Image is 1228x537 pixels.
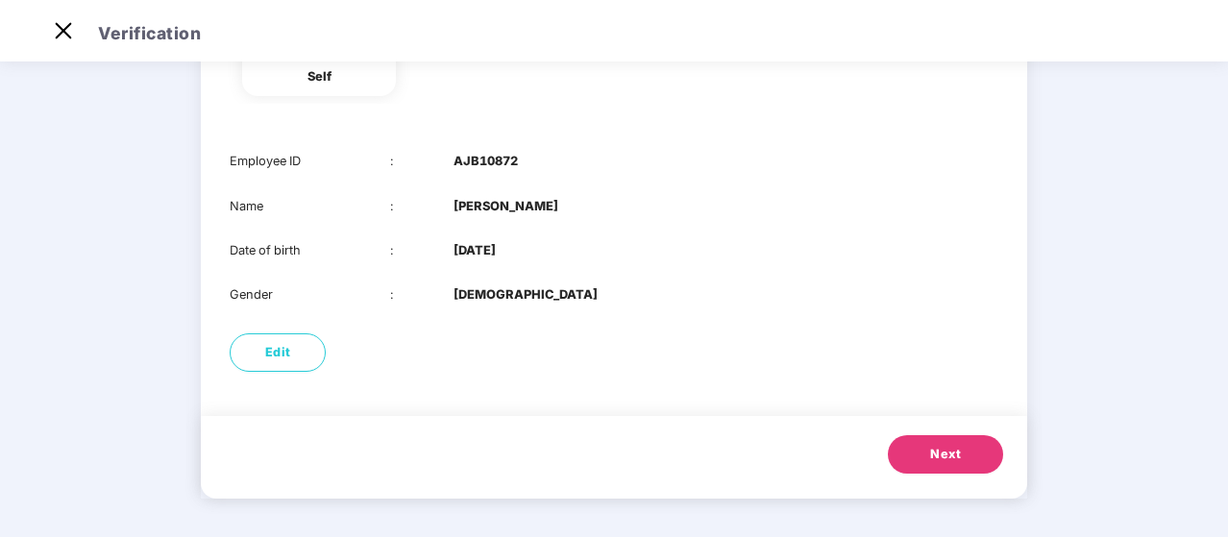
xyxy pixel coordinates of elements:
[454,152,518,171] b: AJB10872
[454,241,496,260] b: [DATE]
[390,197,454,216] div: :
[888,435,1003,474] button: Next
[295,67,343,86] div: self
[265,343,291,362] span: Edit
[230,333,326,372] button: Edit
[230,152,390,171] div: Employee ID
[230,197,390,216] div: Name
[454,197,558,216] b: [PERSON_NAME]
[390,152,454,171] div: :
[454,285,598,305] b: [DEMOGRAPHIC_DATA]
[230,241,390,260] div: Date of birth
[930,445,961,464] span: Next
[230,285,390,305] div: Gender
[390,241,454,260] div: :
[390,285,454,305] div: :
